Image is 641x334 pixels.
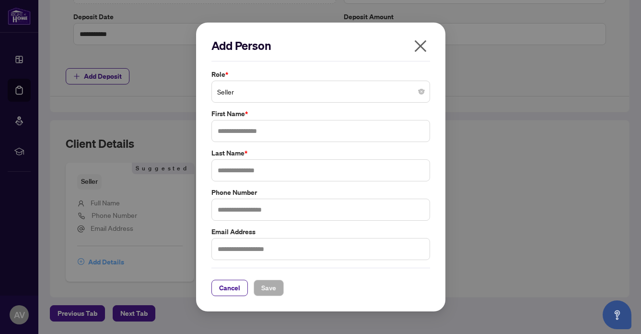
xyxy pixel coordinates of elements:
[219,280,240,296] span: Cancel
[211,108,430,119] label: First Name
[413,38,428,54] span: close
[211,227,430,237] label: Email Address
[211,69,430,80] label: Role
[211,280,248,296] button: Cancel
[211,187,430,198] label: Phone Number
[603,300,631,329] button: Open asap
[217,83,424,101] span: Seller
[254,280,284,296] button: Save
[419,89,424,95] span: close-circle
[211,38,430,53] h2: Add Person
[211,148,430,158] label: Last Name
